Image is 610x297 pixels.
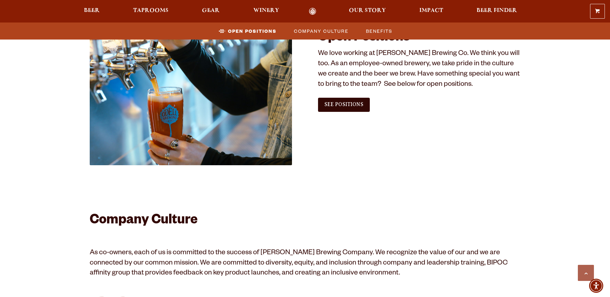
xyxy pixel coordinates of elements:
[129,8,173,15] a: Taprooms
[90,213,521,229] h2: Company Culture
[202,8,220,13] span: Gear
[249,8,283,15] a: Winery
[324,102,363,107] span: See Positions
[349,8,386,13] span: Our Story
[472,8,521,15] a: Beer Finder
[415,8,447,15] a: Impact
[133,8,168,13] span: Taprooms
[80,8,104,15] a: Beer
[419,8,443,13] span: Impact
[294,26,349,36] span: Company Culture
[215,26,280,36] a: Open Positions
[318,98,370,112] a: See Positions
[290,26,352,36] a: Company Culture
[345,8,390,15] a: Our Story
[578,265,594,281] a: Scroll to top
[90,249,508,278] span: As co-owners, each of us is committed to the success of [PERSON_NAME] Brewing Company. We recogni...
[228,26,277,36] span: Open Positions
[198,8,224,15] a: Gear
[318,49,521,90] p: We love working at [PERSON_NAME] Brewing Co. We think you will too. As an employee-owned brewery,...
[366,26,392,36] span: Benefits
[589,279,603,293] div: Accessibility Menu
[253,8,279,13] span: Winery
[84,8,100,13] span: Beer
[362,26,396,36] a: Benefits
[301,8,325,15] a: Odell Home
[90,31,292,165] img: Jobs_1
[477,8,517,13] span: Beer Finder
